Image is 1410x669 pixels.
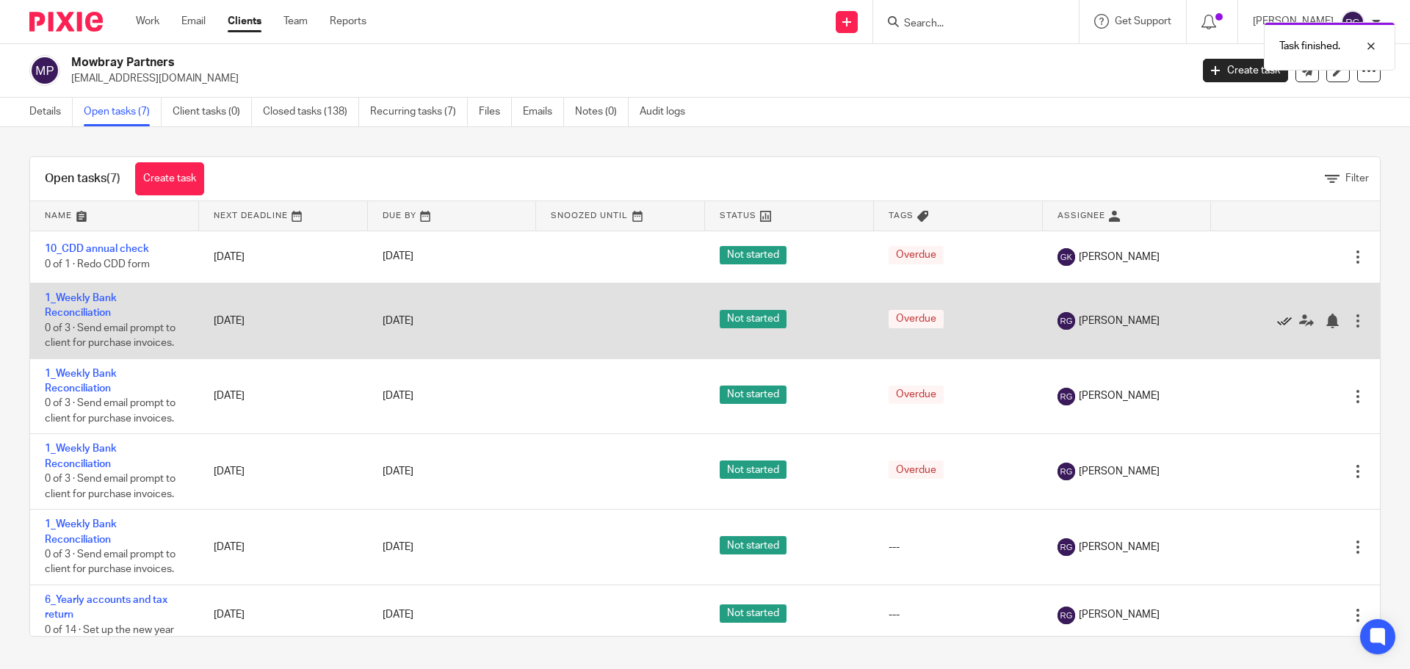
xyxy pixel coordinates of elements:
span: Not started [720,246,787,264]
img: svg%3E [1057,538,1075,556]
div: --- [889,607,1028,622]
a: 1_Weekly Bank Reconciliation [45,444,117,469]
a: Files [479,98,512,126]
a: Notes (0) [575,98,629,126]
a: Recurring tasks (7) [370,98,468,126]
td: [DATE] [199,434,368,510]
a: Open tasks (7) [84,98,162,126]
span: Overdue [889,460,944,479]
td: [DATE] [199,231,368,283]
img: svg%3E [1341,10,1364,34]
span: Not started [720,536,787,554]
span: Snoozed Until [551,211,628,220]
a: Create task [135,162,204,195]
div: --- [889,540,1028,554]
span: 0 of 3 · Send email prompt to client for purchase invoices. [45,474,176,499]
a: Client tasks (0) [173,98,252,126]
span: Not started [720,460,787,479]
a: 10_CDD annual check [45,244,149,254]
span: Not started [720,604,787,623]
td: [DATE] [199,510,368,585]
span: 0 of 1 · Redo CDD form [45,259,150,270]
span: 0 of 3 · Send email prompt to client for purchase invoices. [45,549,176,575]
a: 1_Weekly Bank Reconciliation [45,293,117,318]
a: Audit logs [640,98,696,126]
a: Create task [1203,59,1288,82]
a: 1_Weekly Bank Reconciliation [45,369,117,394]
span: [PERSON_NAME] [1079,464,1160,479]
span: 0 of 14 · Set up the new year [45,625,174,635]
a: Reports [330,14,366,29]
span: [DATE] [383,316,413,326]
img: svg%3E [1057,248,1075,266]
img: Pixie [29,12,103,32]
span: Filter [1345,173,1369,184]
a: Emails [523,98,564,126]
span: [PERSON_NAME] [1079,607,1160,622]
a: Clients [228,14,261,29]
img: svg%3E [1057,388,1075,405]
td: [DATE] [199,358,368,434]
img: svg%3E [1057,463,1075,480]
span: [PERSON_NAME] [1079,314,1160,328]
img: svg%3E [1057,607,1075,624]
a: 1_Weekly Bank Reconciliation [45,519,117,544]
span: Not started [720,310,787,328]
h2: Mowbray Partners [71,55,959,70]
img: svg%3E [29,55,60,86]
span: [DATE] [383,610,413,621]
span: 0 of 3 · Send email prompt to client for purchase invoices. [45,323,176,349]
span: [PERSON_NAME] [1079,250,1160,264]
a: Team [283,14,308,29]
span: [DATE] [383,542,413,552]
a: 6_Yearly accounts and tax return [45,595,167,620]
span: 0 of 3 · Send email prompt to client for purchase invoices. [45,399,176,424]
span: [PERSON_NAME] [1079,388,1160,403]
a: Closed tasks (138) [263,98,359,126]
img: svg%3E [1057,312,1075,330]
span: Overdue [889,246,944,264]
span: [DATE] [383,466,413,477]
a: Email [181,14,206,29]
p: Task finished. [1279,39,1340,54]
span: [DATE] [383,391,413,402]
span: [PERSON_NAME] [1079,540,1160,554]
span: (7) [106,173,120,184]
span: [DATE] [383,252,413,262]
span: Overdue [889,310,944,328]
h1: Open tasks [45,171,120,187]
td: [DATE] [199,283,368,358]
span: Status [720,211,756,220]
span: Tags [889,211,914,220]
td: [DATE] [199,585,368,646]
p: [EMAIL_ADDRESS][DOMAIN_NAME] [71,71,1181,86]
a: Details [29,98,73,126]
span: Overdue [889,386,944,404]
span: Not started [720,386,787,404]
a: Mark as done [1277,314,1299,328]
a: Work [136,14,159,29]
